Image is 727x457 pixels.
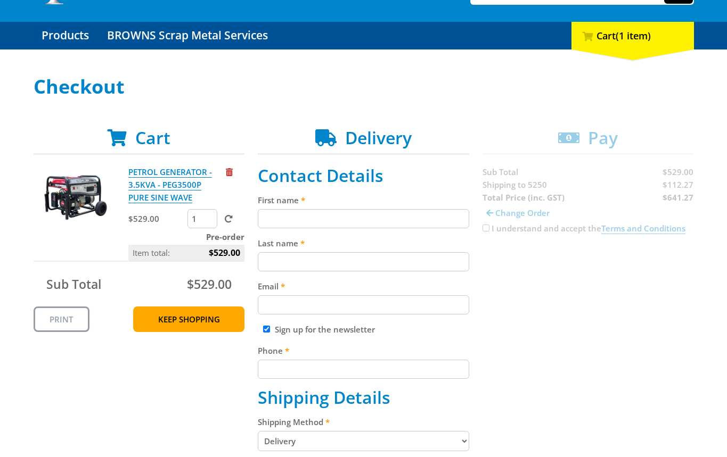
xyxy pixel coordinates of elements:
[226,167,233,177] a: Remove from cart
[34,22,97,49] a: Go to the Products page
[34,76,694,97] h1: Checkout
[258,431,469,451] select: Please select a shipping method.
[34,306,89,332] a: Print
[258,209,469,228] input: Please enter your first name.
[128,245,244,261] p: Item total:
[258,280,469,293] label: Email
[345,126,412,149] span: Delivery
[209,245,240,261] span: $529.00
[128,230,244,243] p: Pre-order
[44,165,108,229] img: PETROL GENERATOR - 3.5KVA - PEG3500P PURE SINE WAVE
[275,324,375,335] label: Sign up for the newsletter
[128,167,212,203] a: PETROL GENERATOR - 3.5KVA - PEG3500P PURE SINE WAVE
[616,29,651,42] span: (1 item)
[258,252,469,271] input: Please enter your last name.
[128,212,185,225] p: $529.00
[258,344,469,357] label: Phone
[258,165,469,186] h2: Contact Details
[99,22,276,49] a: Go to the BROWNS Scrap Metal Services page
[258,194,469,206] label: First name
[258,387,469,408] h2: Shipping Details
[258,416,469,428] label: Shipping Method
[133,306,244,332] a: Keep Shopping
[187,276,232,293] span: $529.00
[258,295,469,314] input: Please enter your email address.
[135,126,170,149] span: Cart
[571,22,694,49] div: Cart
[258,360,469,379] input: Please enter your telephone number.
[258,237,469,250] label: Last name
[46,276,101,293] span: Sub Total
